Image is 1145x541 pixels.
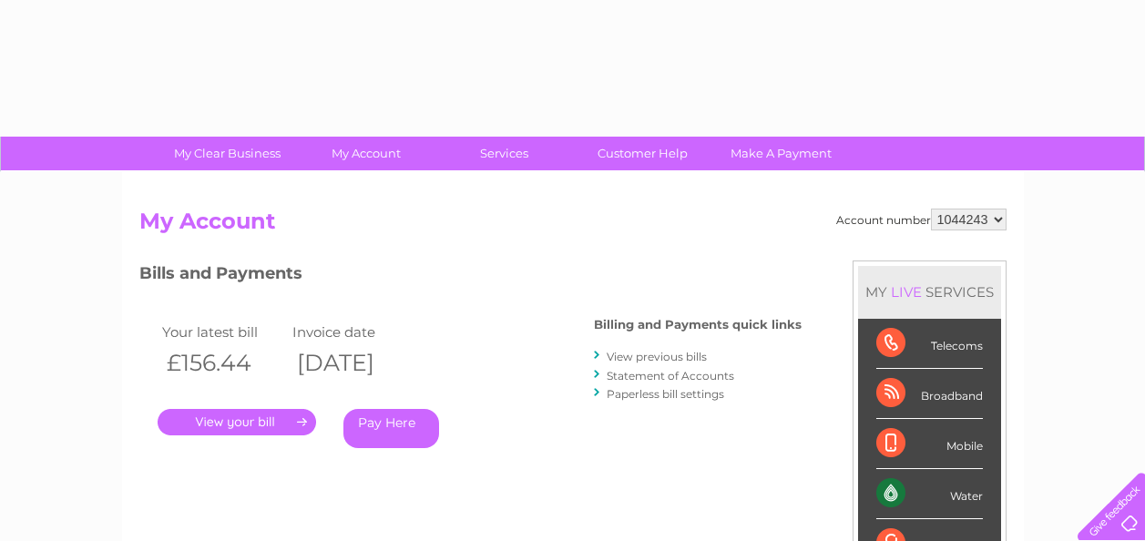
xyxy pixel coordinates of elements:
h2: My Account [139,209,1007,243]
td: Invoice date [288,320,419,344]
h4: Billing and Payments quick links [594,318,802,332]
div: Broadband [876,369,983,419]
div: LIVE [887,283,925,301]
div: Account number [836,209,1007,230]
a: . [158,409,316,435]
div: Telecoms [876,319,983,369]
a: Statement of Accounts [607,369,734,383]
a: My Clear Business [152,137,302,170]
div: Water [876,469,983,519]
h3: Bills and Payments [139,260,802,292]
a: Make A Payment [706,137,856,170]
th: [DATE] [288,344,419,382]
a: Services [429,137,579,170]
a: Customer Help [567,137,718,170]
a: View previous bills [607,350,707,363]
a: My Account [291,137,441,170]
td: Your latest bill [158,320,289,344]
div: Mobile [876,419,983,469]
a: Pay Here [343,409,439,448]
th: £156.44 [158,344,289,382]
a: Paperless bill settings [607,387,724,401]
div: MY SERVICES [858,266,1001,318]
